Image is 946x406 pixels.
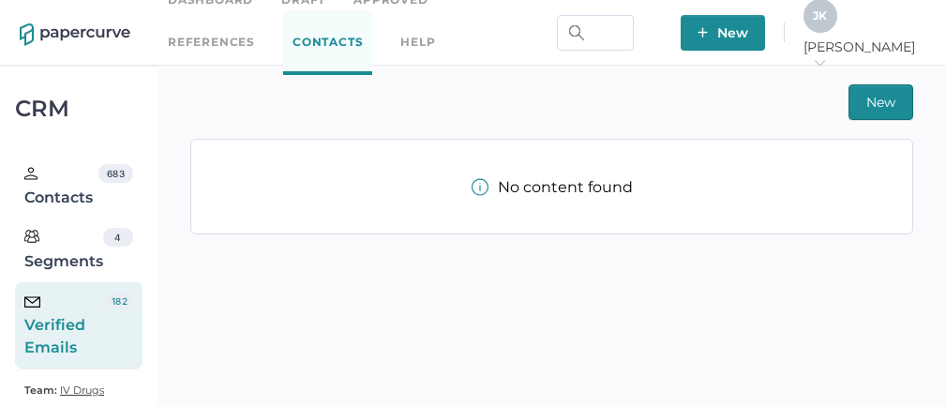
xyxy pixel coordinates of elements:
img: person.20a629c4.svg [24,167,38,180]
div: No content found [472,178,633,196]
div: Contacts [24,164,98,209]
span: [PERSON_NAME] [803,38,926,72]
button: New [848,84,913,120]
div: help [400,32,435,53]
a: Team: IV Drugs [24,379,104,401]
input: Search Workspace [557,15,634,51]
span: New [698,15,748,51]
img: search.bf03fe8b.svg [569,25,584,40]
img: segments.b9481e3d.svg [24,229,39,244]
img: email-icon-black.c777dcea.svg [24,296,40,308]
div: CRM [15,100,143,117]
div: 182 [106,292,133,310]
i: arrow_right [813,56,826,69]
span: J K [813,8,827,23]
div: 683 [98,164,133,183]
img: papercurve-logo-colour.7244d18c.svg [20,23,130,46]
button: New [681,15,765,51]
div: 4 [103,228,133,247]
div: Segments [24,228,103,273]
img: plus-white.e19ec114.svg [698,27,708,38]
img: info-tooltip-active.a952ecf1.svg [472,178,488,196]
a: References [168,32,255,53]
span: New [866,85,895,119]
a: Contacts [283,10,372,75]
div: Verified Emails [24,292,106,359]
span: IV Drugs [60,383,104,397]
